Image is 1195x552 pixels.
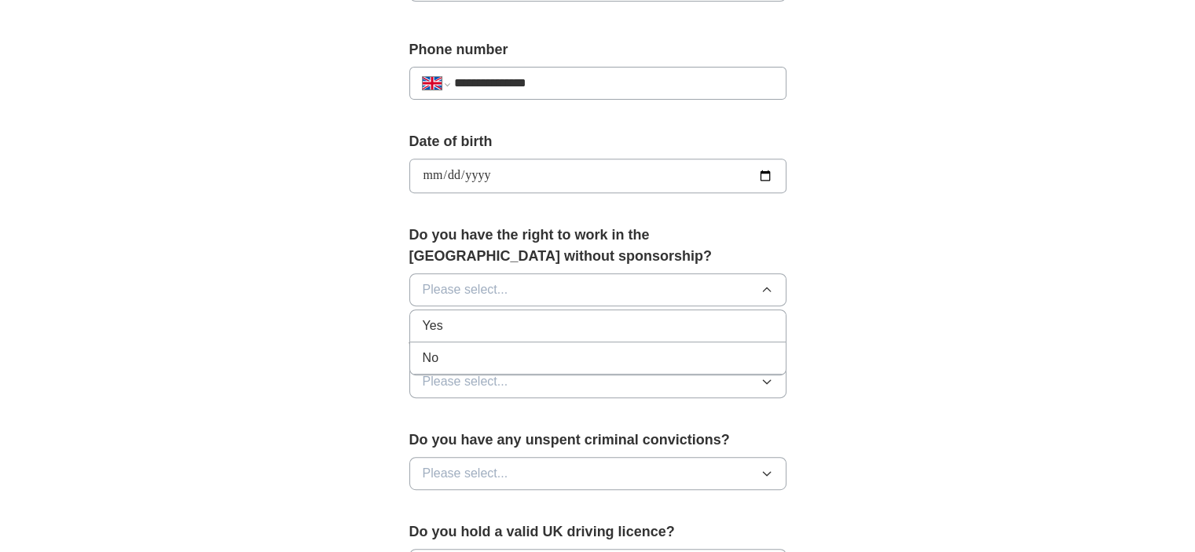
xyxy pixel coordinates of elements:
[409,225,786,267] label: Do you have the right to work in the [GEOGRAPHIC_DATA] without sponsorship?
[423,372,508,391] span: Please select...
[409,430,786,451] label: Do you have any unspent criminal convictions?
[423,464,508,483] span: Please select...
[409,39,786,60] label: Phone number
[409,521,786,543] label: Do you hold a valid UK driving licence?
[423,349,438,367] span: No
[409,457,786,490] button: Please select...
[409,365,786,398] button: Please select...
[409,273,786,306] button: Please select...
[423,280,508,299] span: Please select...
[423,316,443,335] span: Yes
[409,131,786,152] label: Date of birth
